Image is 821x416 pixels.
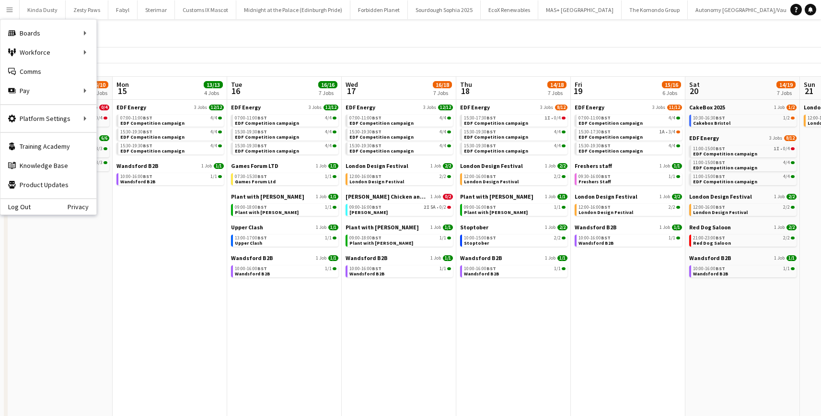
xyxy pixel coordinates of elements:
[486,204,496,210] span: BST
[554,143,561,148] span: 4/4
[235,116,267,120] span: 07:00-11:00
[486,115,496,121] span: BST
[689,104,797,111] a: CakeBox 20251 Job1/2
[464,204,566,215] a: 09:00-16:00BST1/1Plant with [PERSON_NAME]
[430,225,441,230] span: 1 Job
[575,162,682,169] a: Freshers staff1 Job1/1
[693,116,725,120] span: 10:30-16:30
[578,204,680,215] a: 12:00-16:00BST2/2London Design Festival
[349,205,382,210] span: 09:00-16:00
[235,204,336,215] a: 09:00-18:00BST1/1Plant with [PERSON_NAME]
[689,224,797,254] div: Red Dog Saloon1 Job2/221:00-23:00BST2/2Red Dog Saloon
[557,194,567,200] span: 1/1
[231,224,263,231] span: Upper Clash
[235,115,336,126] a: 07:00-11:00BST4/4EDF Competition campaign
[786,105,797,110] span: 1/2
[578,143,611,148] span: 15:30-19:30
[669,130,675,134] span: 3/4
[346,104,453,162] div: EDF Energy3 Jobs12/1207:00-11:00BST4/4EDF Competition campaign15:30-19:30BST4/4EDF Competition ca...
[96,116,103,120] span: 0/4
[116,162,224,187] div: Wandsford B2B1 Job1/110:00-16:00BST1/1Wandsford B2B
[460,162,567,193] div: London Design Festival1 Job2/212:00-16:00BST2/2London Design Festival
[235,236,267,240] span: 13:00-17:00
[545,163,555,169] span: 1 Job
[120,174,152,179] span: 10:00-16:00
[443,163,453,169] span: 2/2
[328,225,338,230] span: 1/1
[578,115,680,126] a: 07:00-11:00BST4/4EDF Competition campaign
[439,174,446,179] span: 2/2
[257,173,267,179] span: BST
[210,116,217,120] span: 4/4
[460,104,567,162] div: EDF Energy3 Jobs8/1215:30-17:30BST1I•0/4EDF Competition campaign15:30-19:30BST4/4EDF Competition ...
[689,193,752,200] span: London Design Festival
[786,194,797,200] span: 2/2
[464,178,519,185] span: London Design Festival
[689,224,731,231] span: Red Dog Saloon
[372,235,382,241] span: BST
[231,162,338,193] div: Games Forum LTD1 Job1/107:30-15:30BST1/1Games Forum Ltd
[349,235,451,246] a: 09:00-18:00BST1/1Plant with [PERSON_NAME]
[66,0,108,19] button: Zesty Paws
[120,143,222,154] a: 15:30-19:30BST4/4EDF Competition campaign
[120,143,152,148] span: 15:30-19:30
[430,163,441,169] span: 1 Job
[659,194,670,200] span: 1 Job
[120,134,185,140] span: EDF Competition campaign
[667,105,682,110] span: 11/12
[346,193,453,200] a: [PERSON_NAME] Chicken and Shakes1 Job0/2
[601,173,611,179] span: BST
[693,151,757,157] span: EDF Competition campaign
[231,104,261,111] span: EDF Energy
[257,143,267,149] span: BST
[325,116,332,120] span: 4/4
[210,143,217,148] span: 4/4
[120,115,222,126] a: 07:00-11:00BST4/4EDF Competition campaign
[659,225,670,230] span: 1 Job
[0,62,96,81] a: Comms
[578,209,633,215] span: London Design Festival
[346,193,428,200] span: Miss Millies Chicken and Shakes
[143,143,152,149] span: BST
[689,104,725,111] span: CakeBox 2025
[324,105,338,110] span: 12/12
[0,137,96,156] a: Training Academy
[693,160,725,165] span: 11:00-15:00
[464,129,566,140] a: 15:30-19:30BST4/4EDF Competition campaign
[578,143,680,154] a: 15:30-19:30BST4/4EDF Competition campaign
[464,209,528,215] span: Plant with Willow
[689,224,797,231] a: Red Dog Saloon1 Job2/2
[235,129,336,140] a: 15:30-19:30BST4/4EDF Competition campaign
[716,159,725,166] span: BST
[693,120,730,126] span: Cakebox Bristol
[693,145,795,156] a: 11:00-15:00BST1I•0/4EDF Competition campaign
[575,224,617,231] span: Wandsford B2B
[325,174,332,179] span: 1/1
[486,143,496,149] span: BST
[99,135,109,141] span: 6/6
[693,165,757,171] span: EDF Competition campaign
[235,148,299,154] span: EDF Competition campaign
[138,0,175,19] button: Sterimar
[464,148,528,154] span: EDF Competition campaign
[349,204,451,215] a: 09:00-16:00BST2I5A•0/2[PERSON_NAME]
[96,160,103,165] span: 3/3
[486,173,496,179] span: BST
[346,193,453,224] div: [PERSON_NAME] Chicken and Shakes1 Job0/209:00-16:00BST2I5A•0/2[PERSON_NAME]
[689,193,797,224] div: London Design Festival1 Job2/212:00-16:00BST2/2London Design Festival
[231,162,278,169] span: Games Forum LTD
[257,235,267,241] span: BST
[257,204,267,210] span: BST
[346,224,453,231] a: Plant with [PERSON_NAME]1 Job1/1
[116,104,146,111] span: EDF Energy
[120,116,152,120] span: 07:00-11:00
[554,205,561,210] span: 1/1
[210,130,217,134] span: 4/4
[716,145,725,152] span: BST
[235,235,336,246] a: 13:00-17:00BST1/1Upper Clash
[774,225,785,230] span: 1 Job
[544,116,550,120] span: 1I
[346,224,419,231] span: Plant with Willow
[349,134,414,140] span: EDF Competition campaign
[575,193,637,200] span: London Design Festival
